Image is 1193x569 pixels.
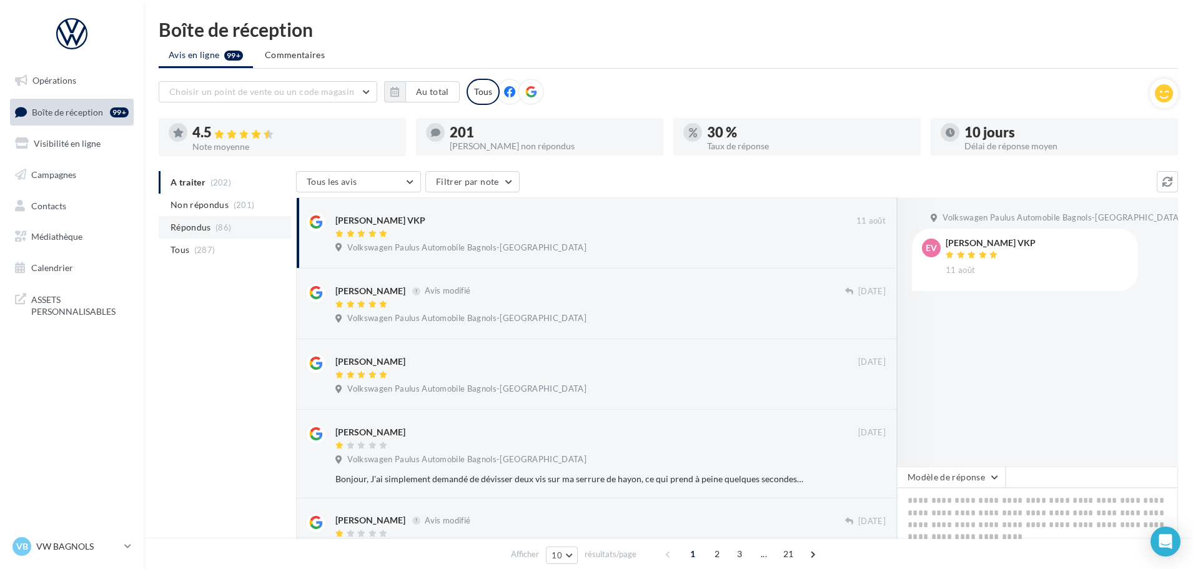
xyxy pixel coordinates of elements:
[450,126,653,139] div: 201
[31,200,66,210] span: Contacts
[707,142,911,151] div: Taux de réponse
[171,199,229,211] span: Non répondus
[335,214,425,227] div: [PERSON_NAME] VKP
[10,535,134,558] a: VB VW BAGNOLS
[754,544,774,564] span: ...
[897,467,1006,488] button: Modèle de réponse
[110,107,129,117] div: 99+
[36,540,119,553] p: VW BAGNOLS
[384,81,460,102] button: Au total
[683,544,703,564] span: 1
[546,547,578,564] button: 10
[32,106,103,117] span: Boîte de réception
[585,548,636,560] span: résultats/page
[552,550,562,560] span: 10
[964,142,1168,151] div: Délai de réponse moyen
[192,126,396,140] div: 4.5
[335,473,804,485] div: Bonjour, J'ai simplement demandé de dévisser deux vis sur ma serrure de hayon, ce qui prend à pei...
[234,200,255,210] span: (201)
[194,245,215,255] span: (287)
[943,212,1182,224] span: Volkswagen Paulus Automobile Bagnols-[GEOGRAPHIC_DATA]
[159,81,377,102] button: Choisir un point de vente ou un code magasin
[467,79,500,105] div: Tous
[307,176,357,187] span: Tous les avis
[7,162,136,188] a: Campagnes
[964,126,1168,139] div: 10 jours
[171,221,211,234] span: Répondus
[192,142,396,151] div: Note moyenne
[265,49,325,61] span: Commentaires
[511,548,539,560] span: Afficher
[335,514,405,527] div: [PERSON_NAME]
[7,224,136,250] a: Médiathèque
[215,222,231,232] span: (86)
[858,357,886,368] span: [DATE]
[169,86,354,97] span: Choisir un point de vente ou un code magasin
[31,262,73,273] span: Calendrier
[335,285,405,297] div: [PERSON_NAME]
[335,355,405,368] div: [PERSON_NAME]
[7,67,136,94] a: Opérations
[7,193,136,219] a: Contacts
[946,239,1036,247] div: [PERSON_NAME] VKP
[778,544,799,564] span: 21
[296,171,421,192] button: Tous les avis
[425,515,470,525] span: Avis modifié
[347,383,587,395] span: Volkswagen Paulus Automobile Bagnols-[GEOGRAPHIC_DATA]
[425,171,520,192] button: Filtrer par note
[425,286,470,296] span: Avis modifié
[450,142,653,151] div: [PERSON_NAME] non répondus
[347,242,587,254] span: Volkswagen Paulus Automobile Bagnols-[GEOGRAPHIC_DATA]
[926,242,937,254] span: EV
[1151,527,1181,557] div: Open Intercom Messenger
[858,427,886,438] span: [DATE]
[405,81,460,102] button: Au total
[858,286,886,297] span: [DATE]
[7,99,136,126] a: Boîte de réception99+
[7,286,136,323] a: ASSETS PERSONNALISABLES
[31,231,82,242] span: Médiathèque
[34,138,101,149] span: Visibilité en ligne
[32,75,76,86] span: Opérations
[730,544,750,564] span: 3
[856,215,886,227] span: 11 août
[707,126,911,139] div: 30 %
[7,255,136,281] a: Calendrier
[858,516,886,527] span: [DATE]
[707,544,727,564] span: 2
[946,265,975,276] span: 11 août
[159,20,1178,39] div: Boîte de réception
[16,540,28,553] span: VB
[31,291,129,318] span: ASSETS PERSONNALISABLES
[171,244,189,256] span: Tous
[347,454,587,465] span: Volkswagen Paulus Automobile Bagnols-[GEOGRAPHIC_DATA]
[335,426,405,438] div: [PERSON_NAME]
[31,169,76,180] span: Campagnes
[7,131,136,157] a: Visibilité en ligne
[347,313,587,324] span: Volkswagen Paulus Automobile Bagnols-[GEOGRAPHIC_DATA]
